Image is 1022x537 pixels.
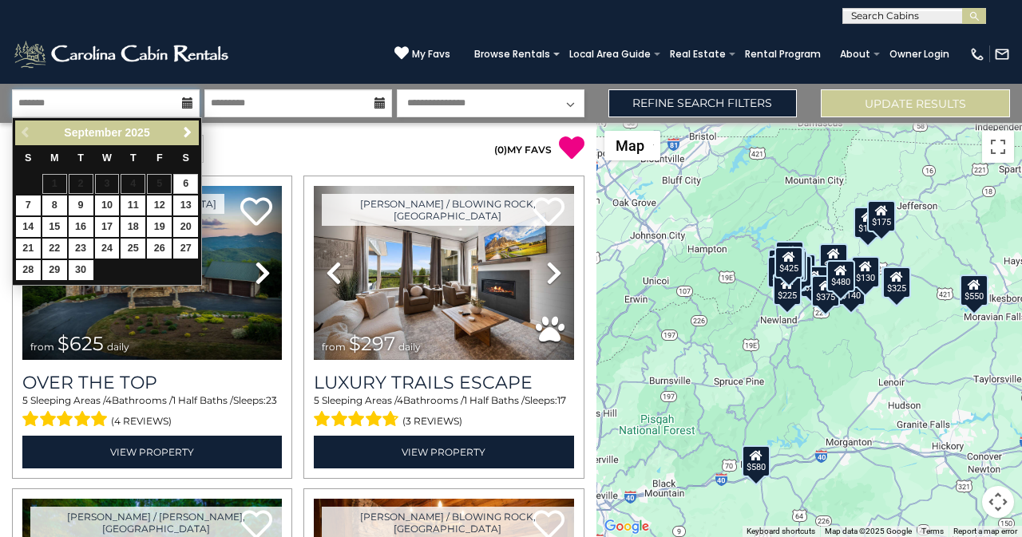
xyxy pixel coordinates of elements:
img: White-1-2.png [12,38,233,70]
div: Sleeping Areas / Bathrooms / Sleeps: [314,393,573,432]
span: September [64,126,121,139]
a: Report a map error [953,527,1017,535]
button: Map camera controls [982,486,1014,518]
a: [PERSON_NAME] / Blowing Rock, [GEOGRAPHIC_DATA] [322,194,573,226]
div: $230 [768,255,797,287]
a: Add to favorites [240,195,272,230]
a: (0)MY FAVS [494,144,552,156]
span: from [30,341,54,353]
a: 17 [95,217,120,237]
a: My Favs [394,45,450,62]
div: $375 [812,274,841,306]
a: 29 [42,260,67,280]
a: 20 [173,217,198,237]
span: 23 [266,394,277,406]
button: Toggle fullscreen view [982,131,1014,163]
a: 8 [42,195,67,215]
div: $125 [775,240,804,272]
div: $140 [837,273,866,305]
a: 15 [42,217,67,237]
div: Sleeping Areas / Bathrooms / Sleeps: [22,393,282,432]
span: daily [398,341,421,353]
div: $480 [826,259,855,291]
a: Open this area in Google Maps (opens a new window) [600,516,653,537]
div: $175 [867,199,896,231]
span: daily [107,341,129,353]
span: ( ) [494,144,507,156]
a: Browse Rentals [466,43,558,65]
span: from [322,341,346,353]
div: $550 [960,274,988,306]
a: 30 [69,260,93,280]
a: 18 [121,217,145,237]
a: 9 [69,195,93,215]
span: 4 [397,394,403,406]
a: 7 [16,195,41,215]
a: 19 [147,217,172,237]
span: (3 reviews) [402,411,462,432]
a: Luxury Trails Escape [314,372,573,393]
span: Sunday [25,152,31,164]
button: Update Results [821,89,1010,117]
a: Next [177,123,197,143]
a: Refine Search Filters [608,89,798,117]
span: 2025 [125,126,150,139]
a: Over The Top [22,372,282,393]
a: Real Estate [662,43,734,65]
a: 14 [16,217,41,237]
span: Monday [50,152,59,164]
img: phone-regular-white.png [969,46,985,62]
img: Google [600,516,653,537]
span: $625 [57,332,104,355]
a: About [832,43,878,65]
a: 28 [16,260,41,280]
a: 16 [69,217,93,237]
a: 25 [121,239,145,259]
span: Thursday [130,152,137,164]
a: 12 [147,195,172,215]
span: 0 [497,144,504,156]
a: 13 [173,195,198,215]
span: 17 [557,394,566,406]
span: 1 Half Baths / [172,394,233,406]
img: thumbnail_168695581.jpeg [314,186,573,360]
div: $425 [774,246,803,278]
span: Map [616,137,644,154]
span: Next [181,126,194,139]
img: mail-regular-white.png [994,46,1010,62]
button: Change map style [604,131,660,160]
a: 21 [16,239,41,259]
div: $580 [743,444,771,476]
div: $130 [851,256,880,288]
a: 23 [69,239,93,259]
span: (4 reviews) [111,411,172,432]
span: Friday [156,152,163,164]
a: Local Area Guide [561,43,659,65]
div: $325 [882,267,911,298]
span: 4 [105,394,112,406]
a: 10 [95,195,120,215]
span: 5 [22,394,28,406]
a: Owner Login [881,43,957,65]
span: $297 [349,332,395,355]
a: 24 [95,239,120,259]
div: $225 [774,274,802,306]
a: 11 [121,195,145,215]
a: 22 [42,239,67,259]
div: $230 [800,265,829,297]
a: Rental Program [737,43,829,65]
a: 26 [147,239,172,259]
a: 27 [173,239,198,259]
a: Terms (opens in new tab) [921,527,944,535]
span: Saturday [183,152,189,164]
div: $175 [854,207,882,239]
span: Tuesday [77,152,84,164]
span: My Favs [412,47,450,61]
a: View Property [314,436,573,468]
a: View Property [22,436,282,468]
span: Map data ©2025 Google [825,527,912,535]
div: $349 [819,243,848,275]
button: Keyboard shortcuts [747,526,815,537]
